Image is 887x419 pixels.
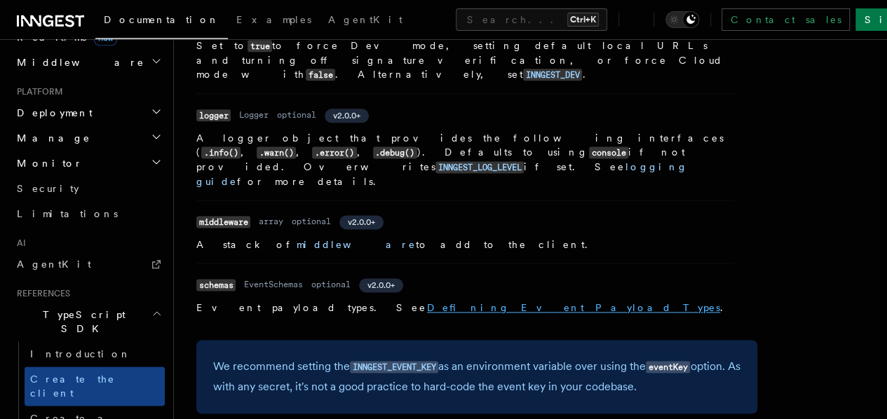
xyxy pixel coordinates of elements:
[30,348,131,359] span: Introduction
[292,216,331,227] dd: optional
[11,156,83,170] span: Monitor
[11,288,70,299] span: References
[435,161,524,172] a: INNGEST_LOG_LEVEL
[257,146,296,158] code: .warn()
[297,239,416,250] a: middleware
[567,13,599,27] kbd: Ctrl+K
[11,238,26,249] span: AI
[196,238,735,252] p: A stack of to add to the client.
[589,146,628,158] code: console
[196,279,236,291] code: schemas
[333,110,360,121] span: v2.0.0+
[11,100,165,125] button: Deployment
[523,69,582,80] a: INNGEST_DEV
[213,357,740,397] p: We recommend setting the as an environment variable over using the option. As with any secret, it...
[11,106,93,120] span: Deployment
[348,217,375,228] span: v2.0.0+
[196,216,250,228] code: middleware
[244,279,303,290] dd: EventSchemas
[306,69,335,81] code: false
[373,146,417,158] code: .debug()
[236,14,311,25] span: Examples
[277,109,316,121] dd: optional
[523,69,582,81] code: INNGEST_DEV
[248,40,272,52] code: true
[228,4,320,38] a: Examples
[239,109,269,121] dd: Logger
[665,11,699,28] button: Toggle dark mode
[11,55,144,69] span: Middleware
[646,361,690,373] code: eventKey
[201,146,241,158] code: .info()
[25,341,165,366] a: Introduction
[11,302,165,341] button: TypeScript SDK
[435,161,524,173] code: INNGEST_LOG_LEVEL
[456,8,607,31] button: Search...Ctrl+K
[11,176,165,201] a: Security
[311,279,351,290] dd: optional
[196,109,231,121] code: logger
[196,131,735,188] p: A logger object that provides the following interfaces ( , , , ). Defaults to using if not provid...
[312,146,356,158] code: .error()
[11,50,165,75] button: Middleware
[11,86,63,97] span: Platform
[11,125,165,151] button: Manage
[196,161,688,187] a: logging guide
[320,4,411,38] a: AgentKit
[17,208,118,219] span: Limitations
[367,280,395,291] span: v2.0.0+
[104,14,219,25] span: Documentation
[11,252,165,277] a: AgentKit
[196,301,735,315] p: Event payload types. See .
[11,308,151,336] span: TypeScript SDK
[11,151,165,176] button: Monitor
[259,216,283,227] dd: array
[722,8,850,31] a: Contact sales
[17,183,79,194] span: Security
[427,302,720,313] a: Defining Event Payload Types
[350,359,438,373] a: INNGEST_EVENT_KEY
[95,4,228,39] a: Documentation
[11,131,90,145] span: Manage
[17,259,91,270] span: AgentKit
[196,39,735,82] p: Set to to force Dev mode, setting default local URLs and turning off signature verification, or f...
[350,361,438,373] code: INNGEST_EVENT_KEY
[328,14,402,25] span: AgentKit
[30,373,115,399] span: Create the client
[25,366,165,406] a: Create the client
[11,201,165,226] a: Limitations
